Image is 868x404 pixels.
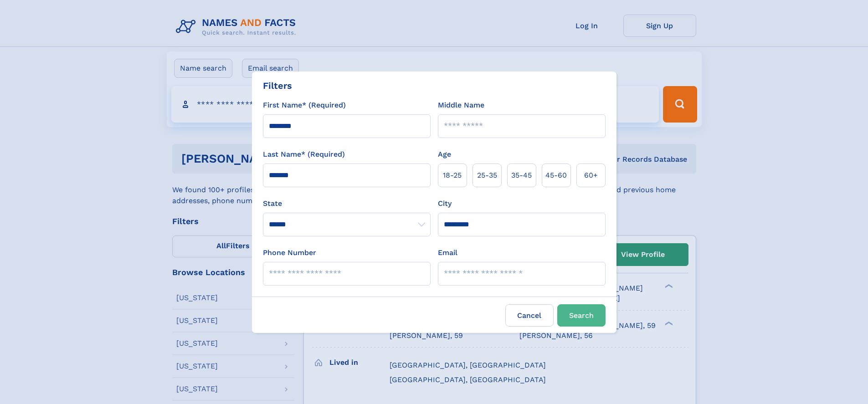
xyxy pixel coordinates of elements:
[443,170,462,181] span: 18‑25
[545,170,567,181] span: 45‑60
[263,149,345,160] label: Last Name* (Required)
[438,100,484,111] label: Middle Name
[557,304,606,327] button: Search
[263,100,346,111] label: First Name* (Required)
[477,170,497,181] span: 25‑35
[263,247,316,258] label: Phone Number
[584,170,598,181] span: 60+
[438,149,451,160] label: Age
[511,170,532,181] span: 35‑45
[263,79,292,92] div: Filters
[438,247,457,258] label: Email
[505,304,554,327] label: Cancel
[438,198,452,209] label: City
[263,198,431,209] label: State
